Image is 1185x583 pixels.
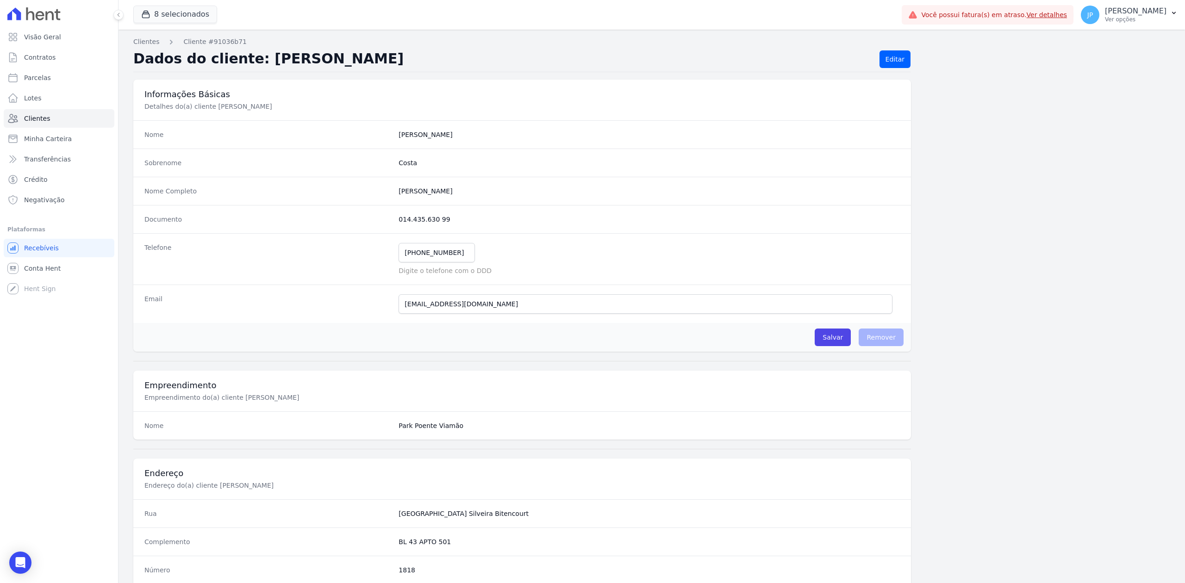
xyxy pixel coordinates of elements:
dd: Costa [399,158,900,167]
dd: [PERSON_NAME] [399,186,900,196]
dd: [PERSON_NAME] [399,130,900,139]
dt: Telefone [144,243,391,275]
a: Clientes [133,37,159,47]
a: Conta Hent [4,259,114,278]
dt: Nome [144,130,391,139]
a: Crédito [4,170,114,189]
p: Endereço do(a) cliente [PERSON_NAME] [144,481,455,490]
p: [PERSON_NAME] [1105,6,1166,16]
a: Clientes [4,109,114,128]
nav: Breadcrumb [133,37,1170,47]
h3: Endereço [144,468,900,479]
span: Transferências [24,155,71,164]
dd: 1818 [399,565,900,575]
div: Open Intercom Messenger [9,552,31,574]
p: Detalhes do(a) cliente [PERSON_NAME] [144,102,455,111]
a: Editar [879,50,911,68]
span: Negativação [24,195,65,205]
dd: 014.435.630 99 [399,215,900,224]
a: Recebíveis [4,239,114,257]
dt: Email [144,294,391,314]
span: Parcelas [24,73,51,82]
dt: Complemento [144,537,391,546]
p: Empreendimento do(a) cliente [PERSON_NAME] [144,393,455,402]
dt: Nome [144,421,391,430]
dd: Park Poente Viamão [399,421,900,430]
span: Visão Geral [24,32,61,42]
dt: Documento [144,215,391,224]
dt: Número [144,565,391,575]
a: Parcelas [4,68,114,87]
span: Remover [859,329,904,346]
a: Negativação [4,191,114,209]
dt: Rua [144,509,391,518]
span: Conta Hent [24,264,61,273]
a: Lotes [4,89,114,107]
span: Contratos [24,53,56,62]
p: Ver opções [1105,16,1166,23]
span: Recebíveis [24,243,59,253]
a: Minha Carteira [4,130,114,148]
a: Contratos [4,48,114,67]
p: Digite o telefone com o DDD [399,266,900,275]
a: Transferências [4,150,114,168]
div: Plataformas [7,224,111,235]
span: Minha Carteira [24,134,72,143]
h3: Empreendimento [144,380,900,391]
span: Lotes [24,93,42,103]
h2: Dados do cliente: [PERSON_NAME] [133,50,872,68]
dt: Sobrenome [144,158,391,167]
span: Crédito [24,175,48,184]
span: Você possui fatura(s) em atraso. [921,10,1067,20]
dd: BL 43 APTO 501 [399,537,900,546]
span: Clientes [24,114,50,123]
a: Visão Geral [4,28,114,46]
input: Salvar [815,329,851,346]
dd: [GEOGRAPHIC_DATA] Silveira Bitencourt [399,509,900,518]
a: Ver detalhes [1027,11,1067,19]
button: JP [PERSON_NAME] Ver opções [1073,2,1185,28]
h3: Informações Básicas [144,89,900,100]
span: JP [1087,12,1093,18]
button: 8 selecionados [133,6,217,23]
dt: Nome Completo [144,186,391,196]
a: Cliente #91036b71 [183,37,247,47]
